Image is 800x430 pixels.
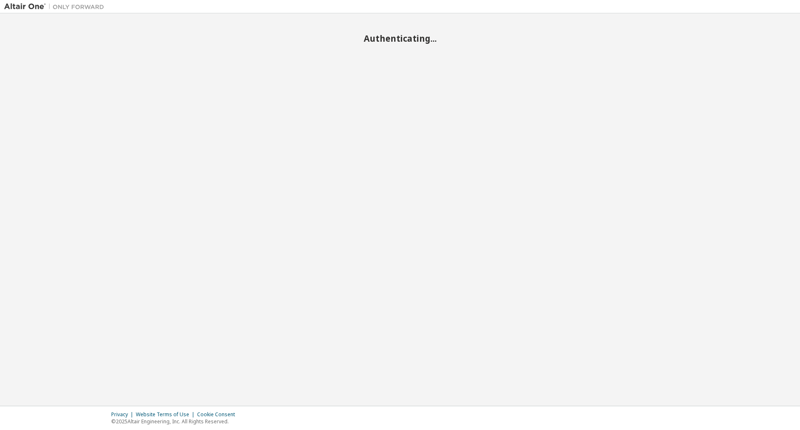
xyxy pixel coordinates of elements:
[111,418,240,425] p: © 2025 Altair Engineering, Inc. All Rights Reserved.
[111,411,136,418] div: Privacy
[197,411,240,418] div: Cookie Consent
[4,33,796,44] h2: Authenticating...
[136,411,197,418] div: Website Terms of Use
[4,3,108,11] img: Altair One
